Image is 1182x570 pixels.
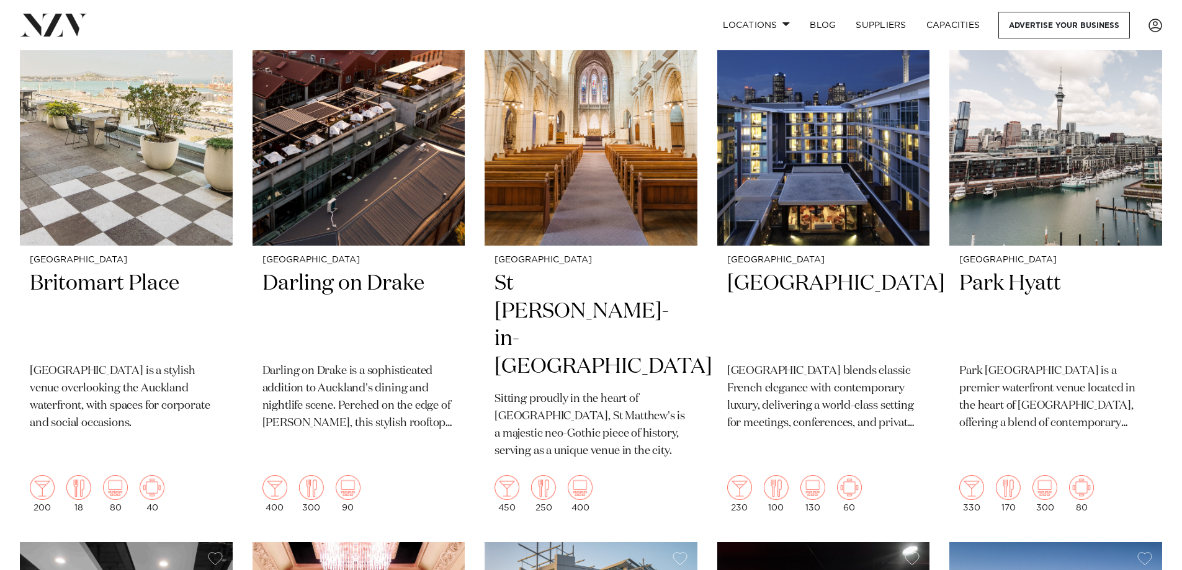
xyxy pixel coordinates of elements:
[262,475,287,500] img: cocktail.png
[764,475,789,512] div: 100
[531,475,556,512] div: 250
[495,475,519,500] img: cocktail.png
[30,475,55,512] div: 200
[495,270,687,381] h2: St [PERSON_NAME]-in-[GEOGRAPHIC_DATA]
[800,475,825,512] div: 130
[30,363,223,432] p: [GEOGRAPHIC_DATA] is a stylish venue overlooking the Auckland waterfront, with spaces for corpora...
[959,256,1152,265] small: [GEOGRAPHIC_DATA]
[727,256,920,265] small: [GEOGRAPHIC_DATA]
[336,475,360,512] div: 90
[727,363,920,432] p: [GEOGRAPHIC_DATA] blends classic French elegance with contemporary luxury, delivering a world-cla...
[837,475,862,500] img: meeting.png
[727,270,920,354] h2: [GEOGRAPHIC_DATA]
[140,475,164,512] div: 40
[66,475,91,512] div: 18
[495,256,687,265] small: [GEOGRAPHIC_DATA]
[916,12,990,38] a: Capacities
[299,475,324,500] img: dining.png
[531,475,556,500] img: dining.png
[299,475,324,512] div: 300
[996,475,1021,500] img: dining.png
[66,475,91,500] img: dining.png
[727,475,752,500] img: cocktail.png
[568,475,593,512] div: 400
[568,475,593,500] img: theatre.png
[713,12,800,38] a: Locations
[1069,475,1094,500] img: meeting.png
[30,270,223,354] h2: Britomart Place
[495,391,687,460] p: Sitting proudly in the heart of [GEOGRAPHIC_DATA], St Matthew's is a majestic neo-Gothic piece of...
[998,12,1130,38] a: Advertise your business
[495,475,519,512] div: 450
[800,475,825,500] img: theatre.png
[959,363,1152,432] p: Park [GEOGRAPHIC_DATA] is a premier waterfront venue located in the heart of [GEOGRAPHIC_DATA], o...
[800,12,846,38] a: BLOG
[727,475,752,512] div: 230
[846,12,916,38] a: SUPPLIERS
[262,475,287,512] div: 400
[30,256,223,265] small: [GEOGRAPHIC_DATA]
[336,475,360,500] img: theatre.png
[1032,475,1057,500] img: theatre.png
[837,475,862,512] div: 60
[30,475,55,500] img: cocktail.png
[959,475,984,500] img: cocktail.png
[262,363,455,432] p: Darling on Drake is a sophisticated addition to Auckland's dining and nightlife scene. Perched on...
[959,270,1152,354] h2: Park Hyatt
[1069,475,1094,512] div: 80
[764,475,789,500] img: dining.png
[103,475,128,512] div: 80
[1032,475,1057,512] div: 300
[262,256,455,265] small: [GEOGRAPHIC_DATA]
[140,475,164,500] img: meeting.png
[959,475,984,512] div: 330
[996,475,1021,512] div: 170
[20,14,87,36] img: nzv-logo.png
[103,475,128,500] img: theatre.png
[262,270,455,354] h2: Darling on Drake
